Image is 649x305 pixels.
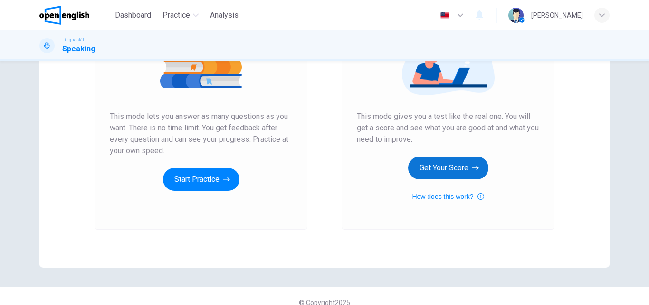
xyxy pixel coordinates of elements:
[408,157,488,179] button: Get Your Score
[162,10,190,21] span: Practice
[508,8,524,23] img: Profile picture
[412,191,484,202] button: How does this work?
[110,111,292,157] span: This mode lets you answer as many questions as you want. There is no time limit. You get feedback...
[531,10,583,21] div: [PERSON_NAME]
[439,12,451,19] img: en
[111,7,155,24] button: Dashboard
[62,37,86,43] span: Linguaskill
[210,10,239,21] span: Analysis
[39,6,111,25] a: OpenEnglish logo
[39,6,89,25] img: OpenEnglish logo
[159,7,202,24] button: Practice
[163,168,239,191] button: Start Practice
[357,111,539,145] span: This mode gives you a test like the real one. You will get a score and see what you are good at a...
[206,7,242,24] button: Analysis
[62,43,95,55] h1: Speaking
[115,10,151,21] span: Dashboard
